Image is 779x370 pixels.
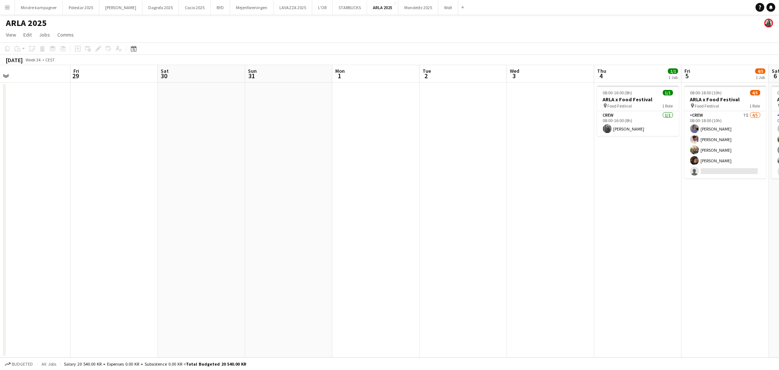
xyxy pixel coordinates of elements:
button: L'OR [312,0,333,15]
span: Sun [248,68,257,74]
h1: ARLA 2025 [6,18,47,29]
span: 30 [160,72,169,80]
span: 3 [509,72,519,80]
button: STARBUCKS [333,0,367,15]
button: BYD [211,0,230,15]
div: 1 Job [668,75,678,80]
span: 4/5 [750,90,760,95]
span: 2 [421,72,431,80]
button: Dagrofa 2025 [142,0,179,15]
button: Mindre kampagner [15,0,63,15]
button: Mondeléz 2025 [398,0,438,15]
span: Fri [73,68,79,74]
span: Thu [597,68,606,74]
span: Week 34 [24,57,42,63]
span: Mon [335,68,345,74]
button: Polestar 2025 [63,0,99,15]
button: Budgeted [4,360,34,368]
a: Edit [20,30,35,39]
span: 1 Role [662,103,673,109]
a: Jobs [36,30,53,39]
span: Tue [423,68,431,74]
h3: ARLA x Food Festival [597,96,679,103]
span: 1/1 [663,90,673,95]
button: Cocio 2025 [179,0,211,15]
button: Wolt [438,0,458,15]
button: [PERSON_NAME] [99,0,142,15]
span: View [6,31,16,38]
span: 08:00-18:00 (10h) [690,90,722,95]
span: 4/5 [755,68,765,74]
app-card-role: Crew7I4/508:00-18:00 (10h)[PERSON_NAME][PERSON_NAME][PERSON_NAME][PERSON_NAME] [684,111,766,178]
span: Wed [510,68,519,74]
button: LAVAZZA 2025 [274,0,312,15]
span: Sat [161,68,169,74]
span: Jobs [39,31,50,38]
span: 1 Role [750,103,760,109]
span: Food Festival [608,103,632,109]
app-card-role: Crew1/108:00-16:00 (8h)[PERSON_NAME] [597,111,679,136]
span: Edit [23,31,32,38]
app-user-avatar: Mia Tidemann [764,19,773,27]
span: Food Festival [695,103,719,109]
span: 31 [247,72,257,80]
app-job-card: 08:00-18:00 (10h)4/5ARLA x Food Festival Food Festival1 RoleCrew7I4/508:00-18:00 (10h)[PERSON_NAM... [684,86,766,178]
span: Comms [57,31,74,38]
span: Total Budgeted 20 540.00 KR [186,361,246,367]
span: 08:00-16:00 (8h) [603,90,633,95]
h3: ARLA x Food Festival [684,96,766,103]
span: Fri [684,68,690,74]
div: [DATE] [6,56,23,64]
span: 5 [683,72,690,80]
span: All jobs [40,361,58,367]
a: Comms [54,30,77,39]
span: Budgeted [12,362,33,367]
span: 1 [334,72,345,80]
span: 4 [596,72,606,80]
app-job-card: 08:00-16:00 (8h)1/1ARLA x Food Festival Food Festival1 RoleCrew1/108:00-16:00 (8h)[PERSON_NAME] [597,86,679,136]
button: ARLA 2025 [367,0,398,15]
a: View [3,30,19,39]
div: CEST [45,57,55,63]
div: Salary 20 540.00 KR + Expenses 0.00 KR + Subsistence 0.00 KR = [64,361,246,367]
span: 1/1 [668,68,678,74]
span: 29 [72,72,79,80]
div: 1 Job [756,75,765,80]
button: Mejeriforeningen [230,0,274,15]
